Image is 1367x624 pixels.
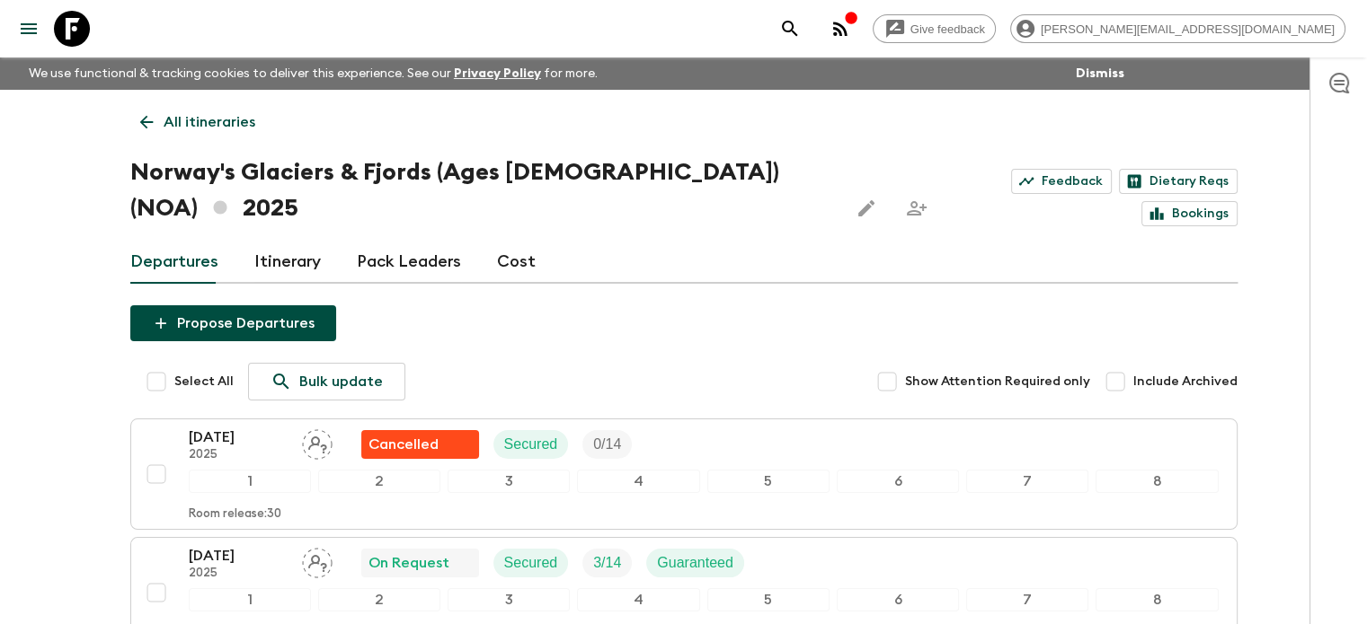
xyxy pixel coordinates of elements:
div: 2 [318,470,440,493]
p: [DATE] [189,545,288,567]
div: 3 [448,470,570,493]
div: 8 [1096,588,1218,611]
div: 3 [448,588,570,611]
a: Dietary Reqs [1119,169,1238,194]
p: Secured [504,552,558,574]
div: 6 [837,588,959,611]
div: Trip Fill [582,549,632,577]
div: 4 [577,588,699,611]
div: Trip Fill [582,430,632,459]
h1: Norway's Glaciers & Fjords (Ages [DEMOGRAPHIC_DATA]) (NOA) 2025 [130,154,835,226]
a: Give feedback [873,14,996,43]
div: 6 [837,470,959,493]
span: Select All [174,373,234,391]
button: [DATE]2025Assign pack leaderFlash Pack cancellationSecuredTrip Fill12345678Room release:30 [130,418,1238,530]
div: 4 [577,470,699,493]
button: menu [11,11,47,47]
a: All itineraries [130,104,265,140]
div: Secured [493,549,569,577]
div: Flash Pack cancellation [361,430,479,459]
p: Secured [504,434,558,455]
p: [DATE] [189,426,288,448]
button: search adventures [772,11,808,47]
div: [PERSON_NAME][EMAIL_ADDRESS][DOMAIN_NAME] [1010,14,1345,43]
p: 3 / 14 [593,552,621,574]
p: We use functional & tracking cookies to deliver this experience. See our for more. [22,57,605,90]
div: 1 [189,470,311,493]
div: 8 [1096,470,1218,493]
span: Show Attention Required only [905,373,1090,391]
p: All itineraries [164,111,255,133]
a: Privacy Policy [454,67,541,80]
span: Include Archived [1133,373,1238,391]
a: Pack Leaders [357,241,461,284]
a: Itinerary [254,241,321,284]
button: Edit this itinerary [848,190,884,226]
p: On Request [368,552,449,574]
div: 2 [318,588,440,611]
span: Assign pack leader [302,435,333,449]
p: 2025 [189,567,288,581]
p: Guaranteed [657,552,733,574]
div: 7 [966,588,1088,611]
div: 5 [707,470,830,493]
p: 0 / 14 [593,434,621,455]
span: [PERSON_NAME][EMAIL_ADDRESS][DOMAIN_NAME] [1031,22,1345,36]
a: Feedback [1011,169,1112,194]
a: Bulk update [248,363,405,400]
div: 7 [966,470,1088,493]
div: 1 [189,588,311,611]
span: Share this itinerary [899,190,935,226]
div: Secured [493,430,569,459]
p: 2025 [189,448,288,462]
button: Propose Departures [130,305,336,341]
p: Cancelled [368,434,439,455]
button: Dismiss [1071,61,1129,86]
a: Cost [497,241,536,284]
a: Bookings [1141,201,1238,226]
div: 5 [707,588,830,611]
p: Room release: 30 [189,507,281,522]
p: Bulk update [299,371,383,392]
span: Give feedback [901,22,995,36]
a: Departures [130,241,218,284]
span: Assign pack leader [302,553,333,567]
